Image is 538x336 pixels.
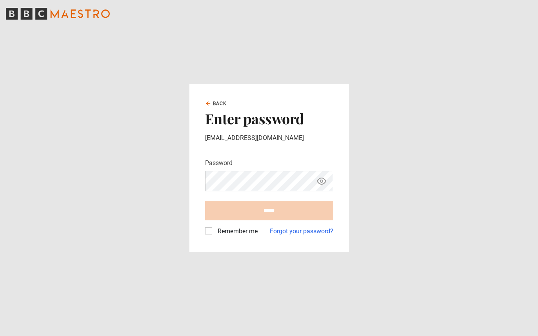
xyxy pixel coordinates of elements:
button: Show password [315,174,328,188]
a: Forgot your password? [270,227,333,236]
h2: Enter password [205,110,333,127]
a: Back [205,100,227,107]
p: [EMAIL_ADDRESS][DOMAIN_NAME] [205,133,333,143]
span: Back [213,100,227,107]
label: Password [205,158,233,168]
svg: BBC Maestro [6,8,110,20]
label: Remember me [214,227,258,236]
